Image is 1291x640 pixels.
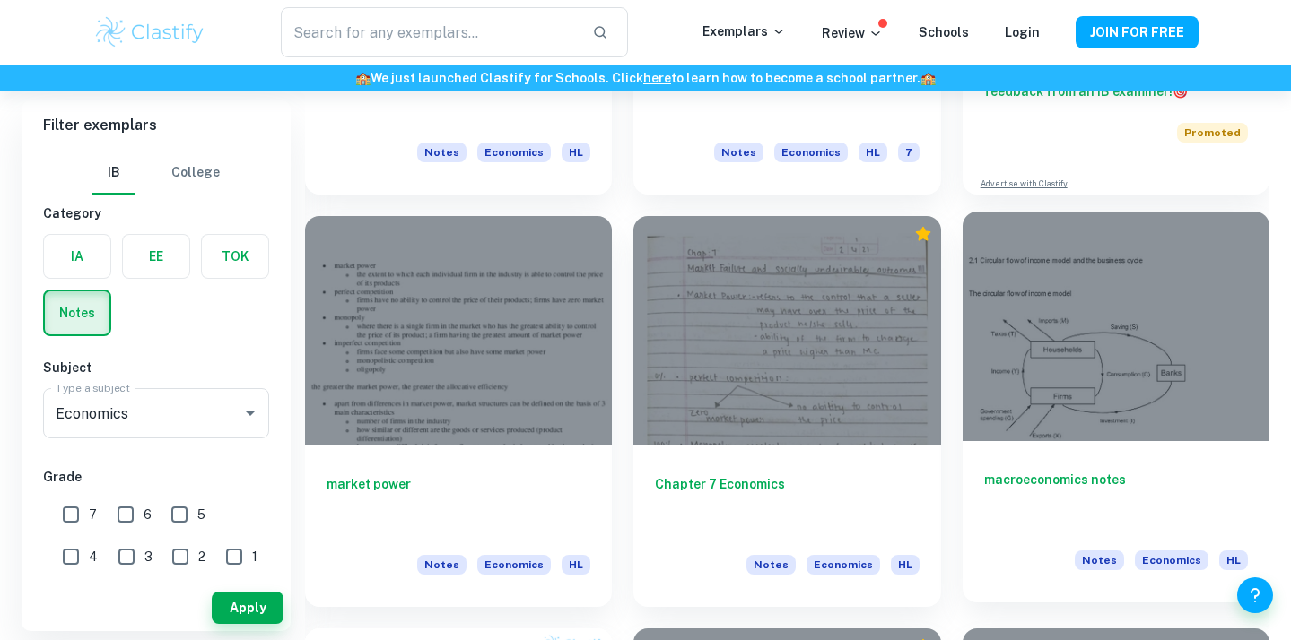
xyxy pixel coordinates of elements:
[914,225,932,243] div: Premium
[212,592,283,624] button: Apply
[43,203,269,223] h6: Category
[702,22,786,41] p: Exemplars
[1219,550,1248,570] span: HL
[1177,123,1248,143] span: Promoted
[898,143,920,162] span: 7
[92,151,135,195] button: IB
[774,143,848,162] span: Economics
[202,235,268,278] button: TOK
[746,555,796,575] span: Notes
[44,235,110,278] button: IA
[43,467,269,487] h6: Grade
[92,151,220,195] div: Filter type choice
[305,216,612,608] a: market powerNotesEconomicsHL
[562,555,590,575] span: HL
[562,143,590,162] span: HL
[252,547,257,566] span: 1
[920,71,936,85] span: 🏫
[281,7,577,57] input: Search for any exemplars...
[4,68,1287,88] h6: We just launched Clastify for Schools. Click to learn how to become a school partner.
[859,143,887,162] span: HL
[963,216,1269,608] a: macroeconomics notesNotesEconomicsHL
[238,401,263,426] button: Open
[144,547,153,566] span: 3
[714,143,763,162] span: Notes
[327,474,590,533] h6: market power
[633,216,940,608] a: Chapter 7 EconomicsNotesEconomicsHL
[1076,16,1199,48] button: JOIN FOR FREE
[43,358,269,377] h6: Subject
[1005,25,1040,39] a: Login
[56,380,130,395] label: Type a subject
[655,474,919,533] h6: Chapter 7 Economics
[417,555,467,575] span: Notes
[807,555,880,575] span: Economics
[123,235,189,278] button: EE
[984,470,1248,529] h6: macroeconomics notes
[22,100,291,151] h6: Filter exemplars
[198,547,205,566] span: 2
[643,71,671,85] a: here
[981,177,1068,190] a: Advertise with Clastify
[93,14,207,50] img: Clastify logo
[477,555,551,575] span: Economics
[1237,577,1273,613] button: Help and Feedback
[822,23,883,43] p: Review
[89,547,98,566] span: 4
[1173,84,1188,99] span: 🎯
[417,143,467,162] span: Notes
[1135,550,1208,570] span: Economics
[891,555,920,575] span: HL
[477,143,551,162] span: Economics
[1075,550,1124,570] span: Notes
[144,505,152,524] span: 6
[171,151,220,195] button: College
[45,291,109,334] button: Notes
[919,25,969,39] a: Schools
[355,71,371,85] span: 🏫
[197,505,205,524] span: 5
[89,505,97,524] span: 7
